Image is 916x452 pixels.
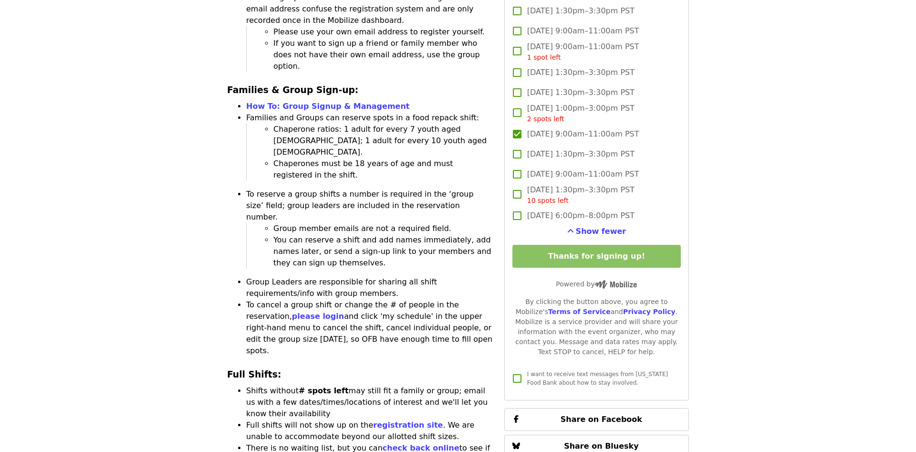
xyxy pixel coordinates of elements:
span: Powered by [556,280,637,288]
span: 1 spot left [527,53,561,61]
div: By clicking the button above, you agree to Mobilize's and . Mobilize is a service provider and wi... [512,297,681,357]
span: I want to receive text messages from [US_STATE] Food Bank about how to stay involved. [527,371,668,386]
li: Group member emails are not a required field. [273,223,493,234]
img: Powered by Mobilize [594,280,637,289]
span: [DATE] 1:00pm–3:00pm PST [527,103,635,124]
li: Chaperones must be 18 years of age and must registered in the shift. [273,158,493,181]
li: If you want to sign up a friend or family member who does not have their own email address, use t... [273,38,493,72]
span: Show fewer [576,227,626,236]
span: [DATE] 1:30pm–3:30pm PST [527,87,635,98]
li: Families and Groups can reserve spots in a food repack shift: [246,112,493,181]
a: registration site [373,420,443,430]
span: Share on Facebook [561,415,642,424]
span: [DATE] 1:30pm–3:30pm PST [527,184,635,206]
span: [DATE] 9:00am–11:00am PST [527,168,639,180]
li: Group Leaders are responsible for sharing all shift requirements/info with group members. [246,276,493,299]
strong: Full Shifts: [227,369,281,379]
a: How To: Group Signup & Management [246,102,409,111]
span: [DATE] 1:30pm–3:30pm PST [527,5,635,17]
strong: Families & Group Sign-up: [227,85,358,95]
span: 2 spots left [527,115,564,123]
a: Terms of Service [548,308,611,315]
span: Share on Bluesky [564,441,639,451]
button: Thanks for signing up! [512,245,681,268]
a: please login [292,312,344,321]
li: To cancel a group shift or change the # of people in the reservation, and click 'my schedule' in ... [246,299,493,357]
li: Shifts without may still fit a family or group; email us with a few dates/times/locations of inte... [246,385,493,420]
button: Share on Facebook [504,408,689,431]
span: [DATE] 6:00pm–8:00pm PST [527,210,635,221]
a: Privacy Policy [623,308,676,315]
button: See more timeslots [567,226,626,237]
span: 10 spots left [527,197,569,204]
span: [DATE] 1:30pm–3:30pm PST [527,148,635,160]
li: You can reserve a shift and add names immediately, add names later, or send a sign-up link to you... [273,234,493,269]
li: Full shifts will not show up on the . We are unable to accommodate beyond our allotted shift sizes. [246,420,493,442]
span: [DATE] 9:00am–11:00am PST [527,128,639,140]
span: [DATE] 9:00am–11:00am PST [527,25,639,37]
span: [DATE] 9:00am–11:00am PST [527,41,639,63]
li: Chaperone ratios: 1 adult for every 7 youth aged [DEMOGRAPHIC_DATA]; 1 adult for every 10 youth a... [273,124,493,158]
li: To reserve a group shifts a number is required in the ‘group size’ field; group leaders are inclu... [246,189,493,269]
span: [DATE] 1:30pm–3:30pm PST [527,67,635,78]
strong: # spots left [299,386,349,395]
li: Please use your own email address to register yourself. [273,26,493,38]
